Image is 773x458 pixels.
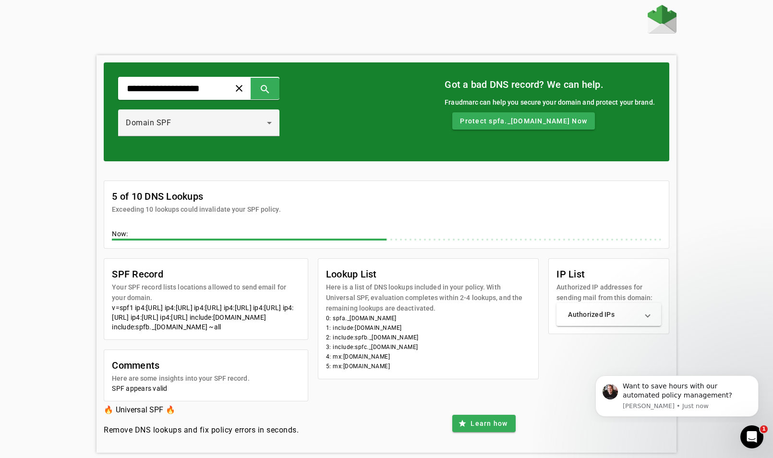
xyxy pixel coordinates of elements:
[568,310,638,319] mat-panel-title: Authorized IPs
[556,266,661,282] mat-card-title: IP List
[104,424,299,436] h4: Remove DNS lookups and fix policy errors in seconds.
[452,112,595,130] button: Protect spfa._[DOMAIN_NAME] Now
[326,333,531,342] li: 2: include:spfb._[DOMAIN_NAME]
[326,282,531,313] mat-card-subtitle: Here is a list of DNS lookups included in your policy. With Universal SPF, evaluation completes w...
[112,373,249,384] mat-card-subtitle: Here are some insights into your SPF record.
[445,77,655,92] mat-card-title: Got a bad DNS record? We can help.
[112,189,280,204] mat-card-title: 5 of 10 DNS Lookups
[126,118,171,127] span: Domain SPF
[648,5,676,36] a: Home
[452,415,515,432] button: Learn how
[112,358,249,373] mat-card-title: Comments
[471,419,507,428] span: Learn how
[460,116,587,126] span: Protect spfa._[DOMAIN_NAME] Now
[445,97,655,108] div: Fraudmarc can help you secure your domain and protect your brand.
[760,425,768,433] span: 1
[326,362,531,371] li: 5: mx:[DOMAIN_NAME]
[326,313,531,323] li: 0: spfa._[DOMAIN_NAME]
[112,229,661,241] div: Now:
[112,266,300,282] mat-card-title: SPF Record
[648,5,676,34] img: Fraudmarc Logo
[104,403,299,417] h3: 🔥 Universal SPF 🔥
[112,303,300,332] div: v=spf1 ip4:[URL] ip4:[URL] ip4:[URL] ip4:[URL] ip4:[URL] ip4:[URL] ip4:[URL] ip4:[URL] include:[D...
[581,367,773,422] iframe: Intercom notifications message
[112,282,300,303] mat-card-subtitle: Your SPF record lists locations allowed to send email for your domain.
[740,425,763,448] iframe: Intercom live chat
[112,384,300,393] div: SPF appears valid
[326,266,531,282] mat-card-title: Lookup List
[326,323,531,333] li: 1: include:[DOMAIN_NAME]
[112,204,280,215] mat-card-subtitle: Exceeding 10 lookups could invalidate your SPF policy.
[326,342,531,352] li: 3: include:spfc._[DOMAIN_NAME]
[556,303,661,326] mat-expansion-panel-header: Authorized IPs
[556,282,661,303] mat-card-subtitle: Authorized IP addresses for sending mail from this domain:
[326,352,531,362] li: 4: mx:[DOMAIN_NAME]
